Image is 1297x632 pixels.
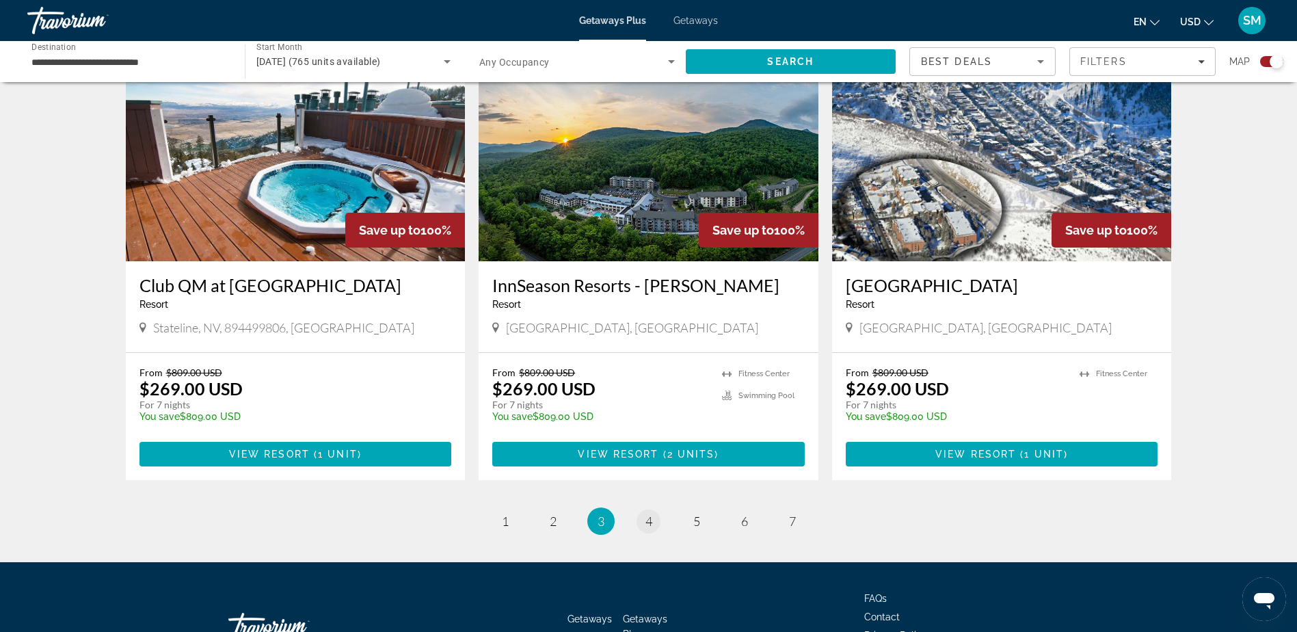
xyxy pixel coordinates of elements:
[1080,56,1127,67] span: Filters
[1242,577,1286,621] iframe: Button to launch messaging window
[1243,14,1261,27] span: SM
[153,320,414,335] span: Stateline, NV, 894499806, [GEOGRAPHIC_DATA]
[859,320,1112,335] span: [GEOGRAPHIC_DATA], [GEOGRAPHIC_DATA]
[1134,16,1147,27] span: en
[492,399,708,411] p: For 7 nights
[832,42,1172,261] img: Park Station
[598,514,604,529] span: 3
[846,411,1067,422] p: $809.00 USD
[567,614,612,624] a: Getaways
[1069,47,1216,76] button: Filters
[31,54,227,70] input: Select destination
[229,449,310,460] span: View Resort
[767,56,814,67] span: Search
[846,411,886,422] span: You save
[256,42,302,52] span: Start Month
[1016,449,1068,460] span: ( )
[1134,12,1160,31] button: Change language
[738,369,790,378] span: Fitness Center
[139,367,163,378] span: From
[659,449,719,460] span: ( )
[139,442,452,466] button: View Resort(1 unit)
[686,49,896,74] button: Search
[27,3,164,38] a: Travorium
[673,15,718,26] a: Getaways
[699,213,818,248] div: 100%
[645,514,652,529] span: 4
[506,320,758,335] span: [GEOGRAPHIC_DATA], [GEOGRAPHIC_DATA]
[310,449,362,460] span: ( )
[345,213,465,248] div: 100%
[921,53,1044,70] mat-select: Sort by
[693,514,700,529] span: 5
[1024,449,1064,460] span: 1 unit
[139,275,452,295] a: Club QM at [GEOGRAPHIC_DATA]
[139,299,168,310] span: Resort
[31,42,76,51] span: Destination
[1096,369,1147,378] span: Fitness Center
[667,449,715,460] span: 2 units
[492,367,516,378] span: From
[502,514,509,529] span: 1
[1234,6,1270,35] button: User Menu
[479,57,550,68] span: Any Occupancy
[256,56,381,67] span: [DATE] (765 units available)
[166,367,222,378] span: $809.00 USD
[738,391,794,400] span: Swimming Pool
[139,411,438,422] p: $809.00 USD
[1180,16,1201,27] span: USD
[1065,223,1127,237] span: Save up to
[1180,12,1214,31] button: Change currency
[579,15,646,26] a: Getaways Plus
[492,378,596,399] p: $269.00 USD
[846,442,1158,466] button: View Resort(1 unit)
[741,514,748,529] span: 6
[318,449,358,460] span: 1 unit
[846,275,1158,295] a: [GEOGRAPHIC_DATA]
[872,367,928,378] span: $809.00 USD
[921,56,992,67] span: Best Deals
[492,442,805,466] button: View Resort(2 units)
[492,411,708,422] p: $809.00 USD
[789,514,796,529] span: 7
[139,411,180,422] span: You save
[1229,52,1250,71] span: Map
[139,378,243,399] p: $269.00 USD
[519,367,575,378] span: $809.00 USD
[492,411,533,422] span: You save
[846,367,869,378] span: From
[846,299,874,310] span: Resort
[126,42,466,261] img: Club QM at The Ridge Sierra
[578,449,658,460] span: View Resort
[550,514,557,529] span: 2
[846,399,1067,411] p: For 7 nights
[935,449,1016,460] span: View Resort
[1052,213,1171,248] div: 100%
[139,399,438,411] p: For 7 nights
[479,42,818,261] img: InnSeason Resorts - Pollard Brook
[864,593,887,604] a: FAQs
[864,611,900,622] a: Contact
[492,275,805,295] a: InnSeason Resorts - [PERSON_NAME]
[846,378,949,399] p: $269.00 USD
[492,299,521,310] span: Resort
[712,223,774,237] span: Save up to
[359,223,420,237] span: Save up to
[126,508,1172,535] nav: Pagination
